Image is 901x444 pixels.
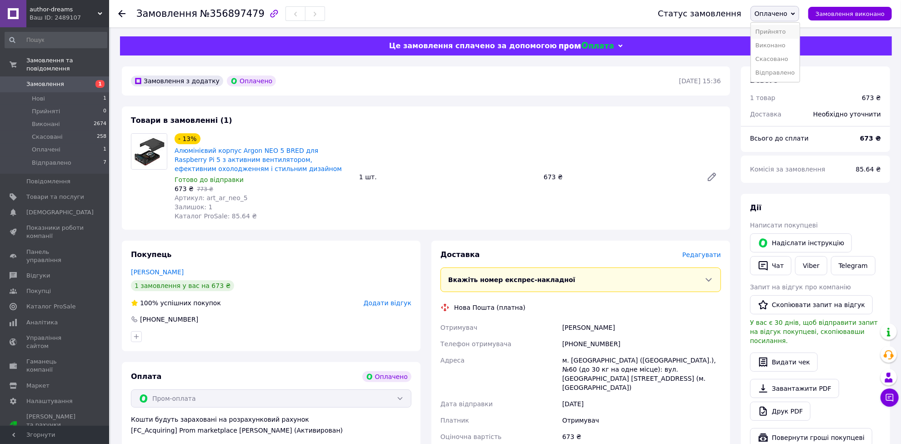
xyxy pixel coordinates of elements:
[32,159,71,167] span: Відправлено
[355,171,540,183] div: 1 шт.
[795,256,827,275] a: Viber
[175,176,244,183] span: Готово до відправки
[26,413,84,438] span: [PERSON_NAME] та рахунки
[862,93,881,102] div: 673 ₴
[816,10,885,17] span: Замовлення виконано
[750,111,781,118] span: Доставка
[750,402,811,421] a: Друк PDF
[440,417,469,424] span: Платник
[131,415,411,435] div: Кошти будуть зараховані на розрахунковий рахунок
[755,10,787,17] span: Оплачено
[561,412,723,429] div: Отримувач
[389,41,557,50] span: Це замовлення сплачено за допомогою
[26,224,84,240] span: Показники роботи компанії
[131,116,232,125] span: Товари в замовленні (1)
[26,56,109,73] span: Замовлення та повідомлення
[227,76,276,86] div: Оплачено
[808,104,886,124] div: Необхідно уточнити
[140,299,158,307] span: 100%
[750,233,852,252] button: Надіслати інструкцію
[32,146,60,154] span: Оплачені
[751,66,800,80] li: Відправлено
[175,133,200,144] div: - 13%
[131,372,161,381] span: Оплата
[751,25,800,39] li: Прийнято
[103,146,106,154] span: 1
[452,303,528,312] div: Нова Пошта (платна)
[561,336,723,352] div: [PHONE_NUMBER]
[175,147,342,172] a: Алюмінієвий корпус Argon NEO 5 BRED для Raspberry Pi 5 з активним вентилятором, ефективним охолод...
[95,80,105,88] span: 1
[856,166,881,173] span: 85.64 ₴
[26,208,94,217] span: [DEMOGRAPHIC_DATA]
[175,203,213,211] span: Залишок: 1
[362,371,411,382] div: Оплачено
[750,222,818,229] span: Написати покупцеві
[26,303,75,311] span: Каталог ProSale
[750,283,851,291] span: Запит на відгук про компанію
[32,133,63,141] span: Скасовані
[831,256,876,275] a: Telegram
[682,251,721,258] span: Редагувати
[561,352,723,396] div: м. [GEOGRAPHIC_DATA] ([GEOGRAPHIC_DATA].), №60 (до 30 кг на одне місце): вул. [GEOGRAPHIC_DATA] [...
[26,193,84,201] span: Товари та послуги
[750,353,818,372] button: Видати чек
[103,107,106,116] span: 0
[364,299,411,307] span: Додати відгук
[136,8,197,19] span: Замовлення
[448,276,576,283] span: Вкажіть номер експрес-накладної
[26,318,58,327] span: Аналітика
[26,397,73,405] span: Налаштування
[658,9,741,18] div: Статус замовлення
[32,120,60,128] span: Виконані
[139,315,199,324] div: [PHONE_NUMBER]
[750,379,839,398] a: Завантажити PDF
[26,272,50,280] span: Відгуки
[750,295,873,314] button: Скопіювати запит на відгук
[440,433,501,440] span: Оціночна вартість
[561,396,723,412] div: [DATE]
[26,334,84,350] span: Управління сайтом
[26,382,50,390] span: Маркет
[131,268,184,276] a: [PERSON_NAME]
[32,95,45,103] span: Нові
[131,76,223,86] div: Замовлення з додатку
[559,42,614,50] img: evopay logo
[197,186,213,192] span: 773 ₴
[751,52,800,66] li: Скасовано
[540,171,699,183] div: 673 ₴
[175,185,194,192] span: 673 ₴
[103,95,106,103] span: 1
[561,319,723,336] div: [PERSON_NAME]
[750,319,878,344] span: У вас є 30 днів, щоб відправити запит на відгук покупцеві, скопіювавши посилання.
[440,324,477,331] span: Отримувач
[26,287,51,295] span: Покупці
[860,135,881,142] b: 673 ₴
[751,39,800,52] li: Виконано
[440,357,465,364] span: Адреса
[131,280,234,291] div: 1 замовлення у вас на 673 ₴
[118,9,125,18] div: Повернутися назад
[26,177,70,186] span: Повідомлення
[200,8,265,19] span: №356897479
[750,256,791,275] button: Чат
[881,388,899,407] button: Чат з покупцем
[5,32,107,48] input: Пошук
[30,14,109,22] div: Ваш ID: 2489107
[26,358,84,374] span: Гаманець компанії
[131,426,411,435] div: [FC_Acquiring] Prom marketplace [PERSON_NAME] (Активирован)
[679,77,721,85] time: [DATE] 15:36
[808,7,892,20] button: Замовлення виконано
[26,248,84,264] span: Панель управління
[440,400,493,408] span: Дата відправки
[131,134,167,169] img: Алюмінієвий корпус Argon NEO 5 BRED для Raspberry Pi 5 з активним вентилятором, ефективним охолод...
[32,107,60,116] span: Прийняті
[30,5,98,14] span: author-dreams
[97,133,106,141] span: 258
[175,212,257,220] span: Каталог ProSale: 85.64 ₴
[131,250,172,259] span: Покупець
[94,120,106,128] span: 2674
[703,168,721,186] a: Редагувати
[750,94,776,101] span: 1 товар
[440,340,511,348] span: Телефон отримувача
